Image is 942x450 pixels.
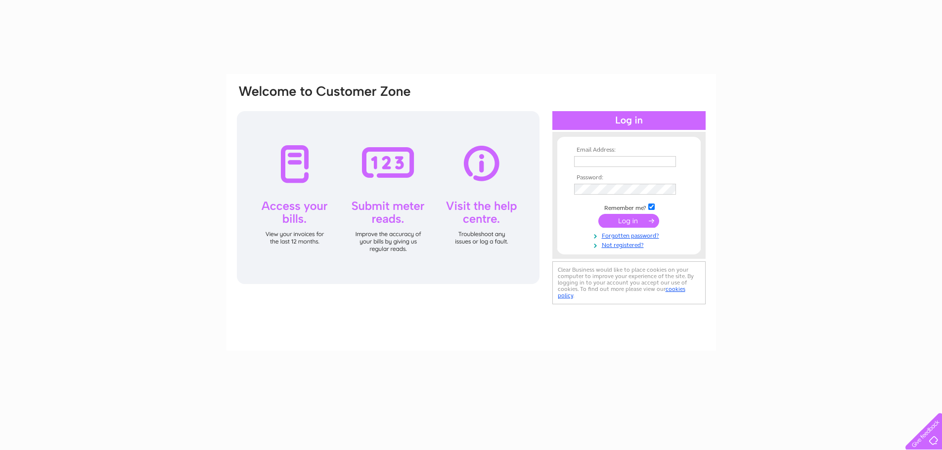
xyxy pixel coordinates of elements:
a: cookies policy [558,286,685,299]
td: Remember me? [572,202,686,212]
th: Password: [572,174,686,181]
th: Email Address: [572,147,686,154]
a: Forgotten password? [574,230,686,240]
a: Not registered? [574,240,686,249]
div: Clear Business would like to place cookies on your computer to improve your experience of the sit... [552,261,706,304]
input: Submit [598,214,659,228]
